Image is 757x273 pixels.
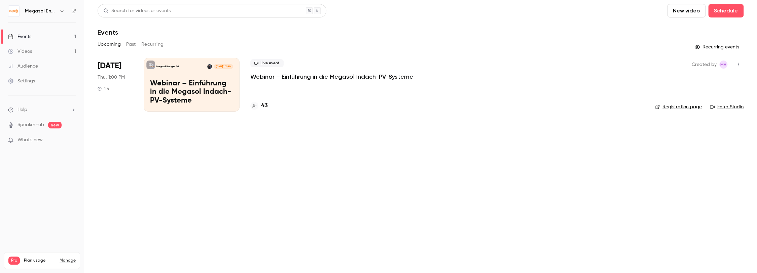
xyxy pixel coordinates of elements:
a: SpeakerHub [17,121,44,128]
span: [DATE] [98,61,121,71]
img: Megasol Energie AG [8,6,19,16]
button: Recurring events [691,42,744,52]
div: Audience [8,63,38,70]
li: help-dropdown-opener [8,106,76,113]
span: Plan usage [24,258,56,263]
h1: Events [98,28,118,36]
button: Schedule [708,4,744,17]
a: Manage [60,258,76,263]
span: MH [720,61,726,69]
div: Settings [8,78,35,84]
span: Help [17,106,27,113]
div: 1 h [98,86,109,91]
a: Registration page [655,104,702,110]
span: Created by [692,61,717,69]
span: [DATE] 1:00 PM [214,64,233,69]
a: Webinar – Einführung in die Megasol Indach-PV-Systeme [250,73,413,81]
h6: Megasol Energie AG [25,8,57,14]
div: Sep 11 Thu, 1:00 PM (Europe/Zurich) [98,58,133,112]
p: Megasol Energie AG [156,65,179,68]
span: Thu, 1:00 PM [98,74,125,81]
div: Events [8,33,31,40]
iframe: Noticeable Trigger [68,137,76,143]
span: Live event [250,59,284,67]
button: Past [126,39,136,50]
a: Webinar – Einführung in die Megasol Indach-PV-SystemeMegasol Energie AGDardan Arifaj[DATE] 1:00 P... [144,58,240,112]
img: Dardan Arifaj [207,64,212,69]
span: new [48,122,62,128]
span: Martina Hickethier [719,61,727,69]
span: Pro [8,257,20,265]
button: Upcoming [98,39,121,50]
p: Webinar – Einführung in die Megasol Indach-PV-Systeme [150,79,233,105]
button: Recurring [141,39,164,50]
span: What's new [17,136,43,144]
div: Search for videos or events [103,7,171,14]
a: Enter Studio [710,104,744,110]
h4: 43 [261,101,268,110]
div: Videos [8,48,32,55]
a: 43 [250,101,268,110]
button: New video [667,4,706,17]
